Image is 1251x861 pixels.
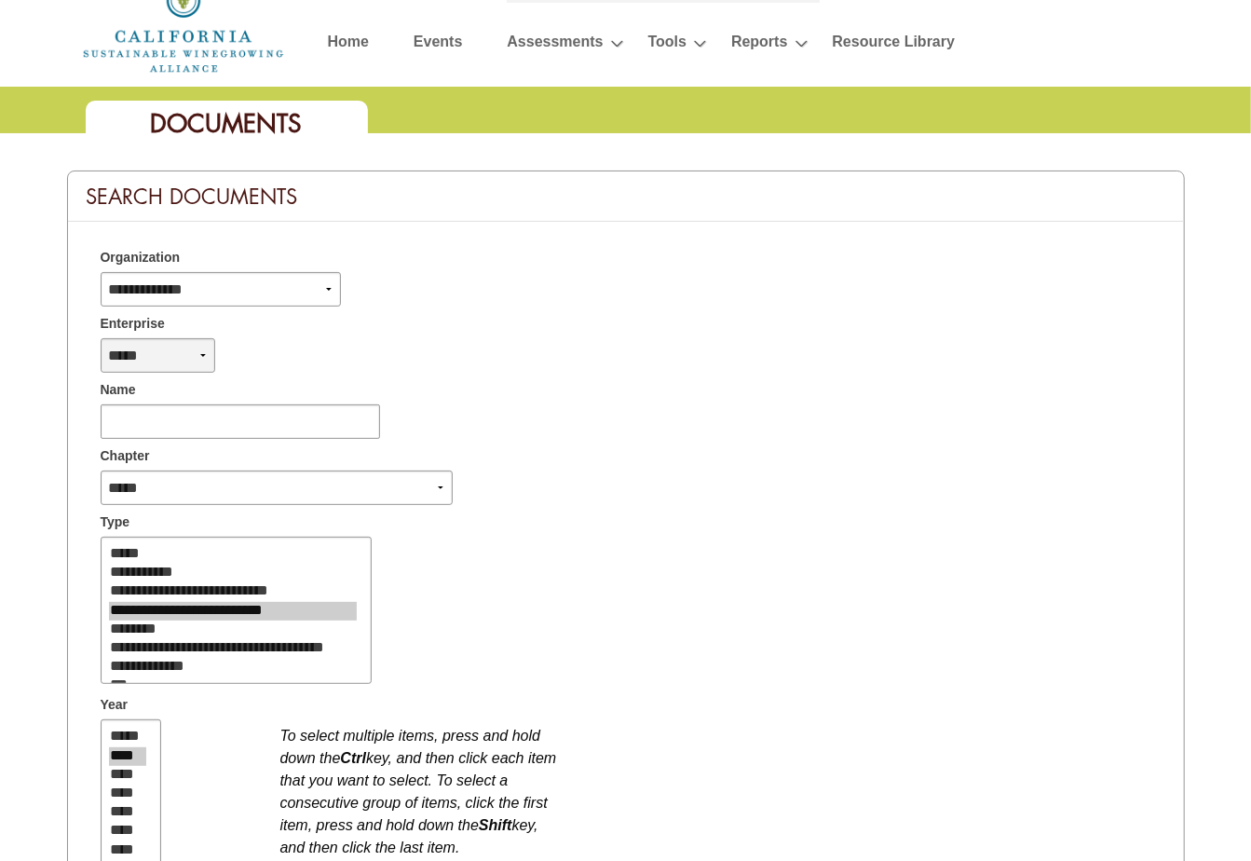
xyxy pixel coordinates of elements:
span: Organization [101,248,181,267]
a: Events [414,29,462,61]
span: Enterprise [101,314,165,334]
span: Name [101,380,136,400]
span: Documents [151,107,303,140]
div: Search Documents [68,171,1184,222]
b: Shift [479,817,512,833]
a: Home [328,29,369,61]
a: Assessments [507,29,603,61]
a: Resource Library [833,29,956,61]
span: Type [101,512,130,532]
a: Home [81,7,286,22]
div: To select multiple items, press and hold down the key, and then click each item that you want to ... [280,716,560,859]
span: Year [101,695,129,715]
a: Reports [731,29,787,61]
span: Chapter [101,446,150,466]
b: Ctrl [340,750,366,766]
a: Tools [648,29,687,61]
